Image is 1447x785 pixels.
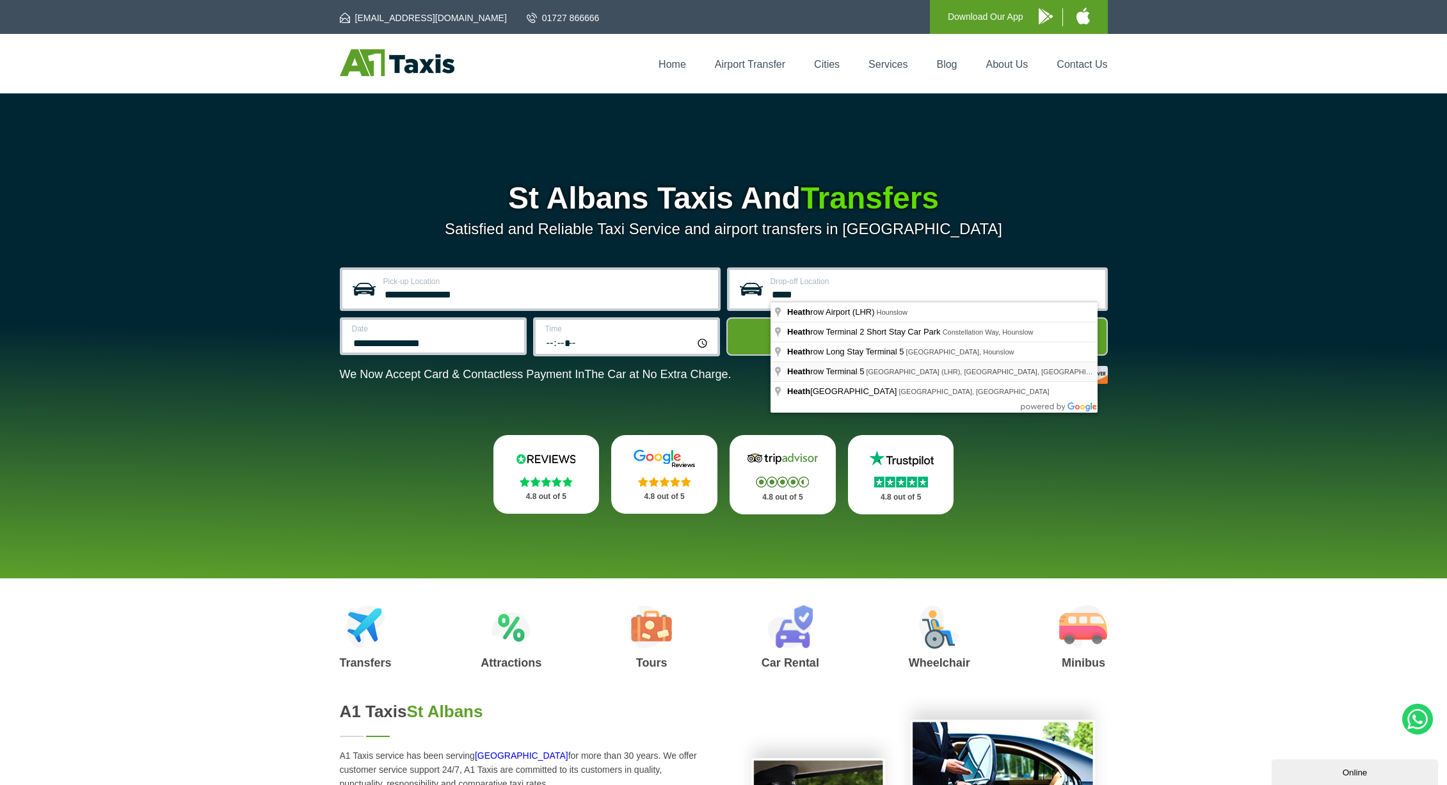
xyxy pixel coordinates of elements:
img: Trustpilot [863,449,939,468]
a: [EMAIL_ADDRESS][DOMAIN_NAME] [340,12,507,24]
label: Drop-off Location [771,278,1098,285]
a: Airport Transfer [715,59,785,70]
a: [GEOGRAPHIC_DATA] [475,750,568,761]
span: [GEOGRAPHIC_DATA], [GEOGRAPHIC_DATA] [899,388,1049,395]
p: Satisfied and Reliable Taxi Service and airport transfers in [GEOGRAPHIC_DATA] [340,220,1108,238]
h3: Tours [631,657,672,669]
span: Heath [787,307,810,317]
img: A1 Taxis St Albans LTD [340,49,454,76]
label: Date [352,325,516,333]
span: Heath [787,386,810,396]
p: Download Our App [948,9,1023,25]
img: Car Rental [767,605,813,649]
iframe: chat widget [1272,757,1441,785]
span: row Airport (LHR) [787,307,877,317]
h3: Attractions [481,657,541,669]
span: Hounslow [877,308,907,316]
span: [GEOGRAPHIC_DATA] (LHR), [GEOGRAPHIC_DATA], [GEOGRAPHIC_DATA], [GEOGRAPHIC_DATA] [866,368,1192,376]
h3: Minibus [1059,657,1107,669]
h2: A1 Taxis [340,702,708,722]
span: Constellation Way, Hounslow [943,328,1034,336]
span: Heath [787,327,810,337]
h3: Car Rental [762,657,819,669]
span: Heath [787,347,810,356]
img: Tours [631,605,672,649]
img: Tripadvisor [744,449,821,468]
span: St Albans [407,702,483,721]
a: Cities [814,59,840,70]
p: 4.8 out of 5 [625,489,703,505]
button: Get Quote [726,317,1108,356]
a: About Us [986,59,1028,70]
h1: St Albans Taxis And [340,183,1108,214]
span: row Terminal 5 [787,367,866,376]
img: Stars [520,477,573,487]
a: Home [659,59,686,70]
img: A1 Taxis iPhone App [1076,8,1090,24]
h3: Wheelchair [909,657,970,669]
p: 4.8 out of 5 [862,489,940,505]
img: Minibus [1059,605,1107,649]
label: Time [545,325,710,333]
a: Blog [936,59,957,70]
p: 4.8 out of 5 [744,489,822,505]
img: Stars [874,477,928,488]
span: [GEOGRAPHIC_DATA], Hounslow [906,348,1014,356]
a: Reviews.io Stars 4.8 out of 5 [493,435,600,514]
span: Transfers [801,181,939,215]
p: We Now Accept Card & Contactless Payment In [340,368,731,381]
a: Contact Us [1057,59,1107,70]
span: row Terminal 2 Short Stay Car Park [787,327,943,337]
img: Stars [756,477,809,488]
img: A1 Taxis Android App [1039,8,1053,24]
span: The Car at No Extra Charge. [584,368,731,381]
img: Reviews.io [508,449,584,468]
img: Airport Transfers [346,605,385,649]
a: Services [868,59,907,70]
p: 4.8 out of 5 [508,489,586,505]
img: Wheelchair [919,605,960,649]
img: Google [626,449,703,468]
label: Pick-up Location [383,278,710,285]
h3: Transfers [340,657,392,669]
span: Heath [787,367,810,376]
img: Attractions [492,605,531,649]
a: 01727 866666 [527,12,600,24]
span: [GEOGRAPHIC_DATA] [787,386,899,396]
a: Google Stars 4.8 out of 5 [611,435,717,514]
a: Trustpilot Stars 4.8 out of 5 [848,435,954,514]
img: Stars [638,477,691,487]
a: Tripadvisor Stars 4.8 out of 5 [730,435,836,514]
span: row Long Stay Terminal 5 [787,347,906,356]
